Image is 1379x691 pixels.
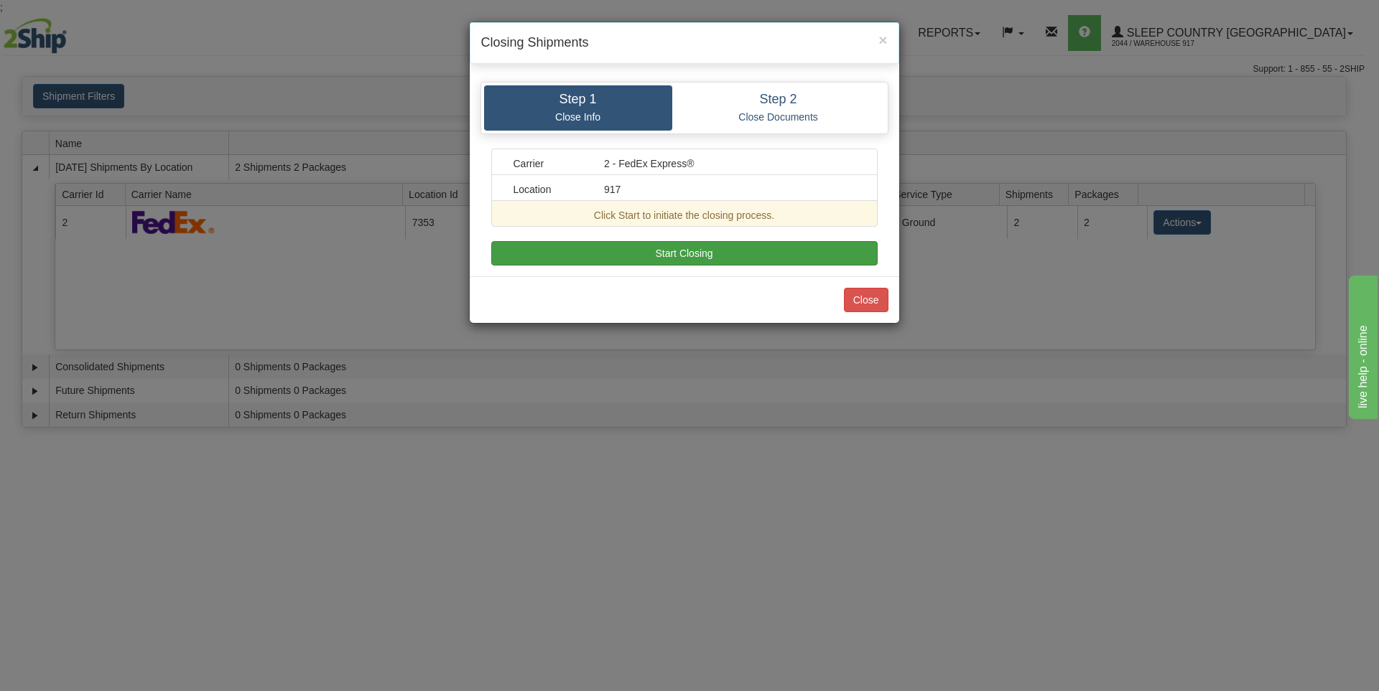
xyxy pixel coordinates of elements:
h4: Step 1 [495,93,661,107]
h4: Step 2 [683,93,874,107]
div: Location [503,182,594,197]
a: Step 1 Close Info [484,85,672,131]
h4: Closing Shipments [481,34,888,52]
p: Close Info [495,111,661,123]
button: Start Closing [491,241,878,265]
button: Close [844,288,888,312]
a: Step 2 Close Documents [672,85,885,131]
div: 917 [593,182,866,197]
p: Close Documents [683,111,874,123]
div: Carrier [503,156,594,171]
iframe: chat widget [1346,272,1378,418]
div: 2 - FedEx Express® [593,156,866,171]
span: × [878,32,887,48]
button: Close [878,32,887,47]
div: live help - online [11,9,133,26]
div: Click Start to initiate the closing process. [503,208,866,222]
